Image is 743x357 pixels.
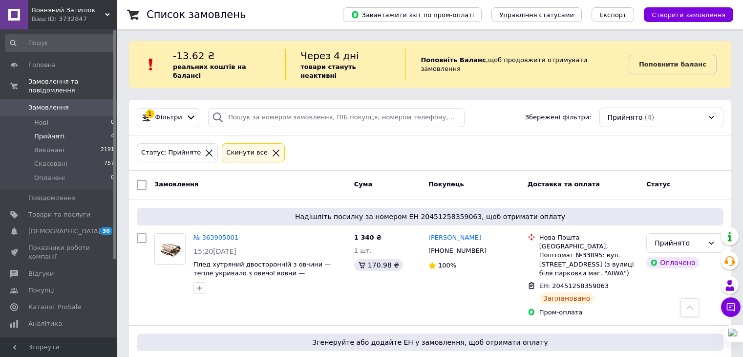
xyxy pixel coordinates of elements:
[354,259,403,271] div: 170.98 ₴
[111,174,114,182] span: 0
[405,49,629,80] div: , щоб продовжити отримувати замовлення
[141,212,720,222] span: Надішліть посилку за номером ЕН 20451258359063, щоб отримати оплату
[354,180,372,188] span: Cума
[28,336,90,354] span: Інструменти веб-майстра та SEO
[28,61,56,69] span: Головна
[208,108,465,127] input: Пошук за номером замовлення, ПІБ покупця, номером телефону, Email, номером накладної
[173,63,246,79] b: реальних коштів на балансі
[144,57,158,72] img: :exclamation:
[101,146,114,155] span: 2191
[147,9,246,21] h1: Список замовлень
[343,7,482,22] button: Завантажити звіт по пром-оплаті
[646,257,699,268] div: Оплачено
[354,234,382,241] span: 1 340 ₴
[28,103,69,112] span: Замовлення
[539,233,638,242] div: Нова Пошта
[34,132,64,141] span: Прийняті
[34,159,67,168] span: Скасовані
[351,10,474,19] span: Завантажити звіт по пром-оплаті
[646,180,671,188] span: Статус
[193,234,238,241] a: № 363905001
[539,308,638,317] div: Пром-оплата
[28,77,117,95] span: Замовлення та повідомлення
[111,132,114,141] span: 4
[173,50,215,62] span: -13.62 ₴
[28,286,55,295] span: Покупці
[354,247,372,254] span: 1 шт.
[655,238,703,248] div: Прийнято
[155,239,185,259] img: Фото товару
[428,180,464,188] span: Покупець
[32,6,105,15] span: Вовняний Затишок
[32,15,117,23] div: Ваш ID: 3732847
[421,56,486,64] b: Поповніть Баланс
[491,7,582,22] button: Управління статусами
[525,113,592,122] span: Збережені фільтри:
[428,233,481,243] a: [PERSON_NAME]
[28,210,90,219] span: Товари та послуги
[652,11,725,19] span: Створити замовлення
[528,180,600,188] span: Доставка та оплата
[28,319,62,328] span: Аналітика
[34,118,48,127] span: Нові
[34,146,64,155] span: Виконані
[592,7,635,22] button: Експорт
[28,194,76,202] span: Повідомлення
[608,112,643,122] span: Прийнято
[155,113,182,122] span: Фільтри
[111,118,114,127] span: 0
[28,269,54,278] span: Відгуки
[146,110,154,118] div: 1
[154,233,186,265] a: Фото товару
[499,11,574,19] span: Управління статусами
[300,50,359,62] span: Через 4 дні
[426,245,488,257] div: [PHONE_NUMBER]
[300,63,356,79] b: товари стануть неактивні
[539,242,638,278] div: [GEOGRAPHIC_DATA], Поштомат №33895: вул. [STREET_ADDRESS] (з вулиці біля парковки маг. "AIWA")
[539,292,594,304] div: Заплановано
[721,297,741,317] button: Чат з покупцем
[139,148,203,158] div: Статус: Прийнято
[539,282,609,290] span: ЕН: 20451258359063
[634,11,733,18] a: Створити замовлення
[104,159,114,168] span: 757
[5,34,115,52] input: Пошук
[629,55,717,74] a: Поповнити баланс
[28,303,81,312] span: Каталог ProSale
[193,247,236,255] span: 15:20[DATE]
[599,11,627,19] span: Експорт
[28,227,101,236] span: [DEMOGRAPHIC_DATA]
[28,244,90,261] span: Показники роботи компанії
[438,262,456,269] span: 100%
[644,7,733,22] button: Створити замовлення
[154,180,198,188] span: Замовлення
[639,61,706,68] b: Поповнити баланс
[193,261,331,286] a: Плед хутряний двосторонній з овчини — тепле укривало з овечої вовни — полуторний, двоспальний, єв...
[644,113,654,121] span: (4)
[141,337,720,347] span: Згенеруйте або додайте ЕН у замовлення, щоб отримати оплату
[34,174,65,182] span: Оплачені
[100,227,112,235] span: 30
[224,148,270,158] div: Cкинути все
